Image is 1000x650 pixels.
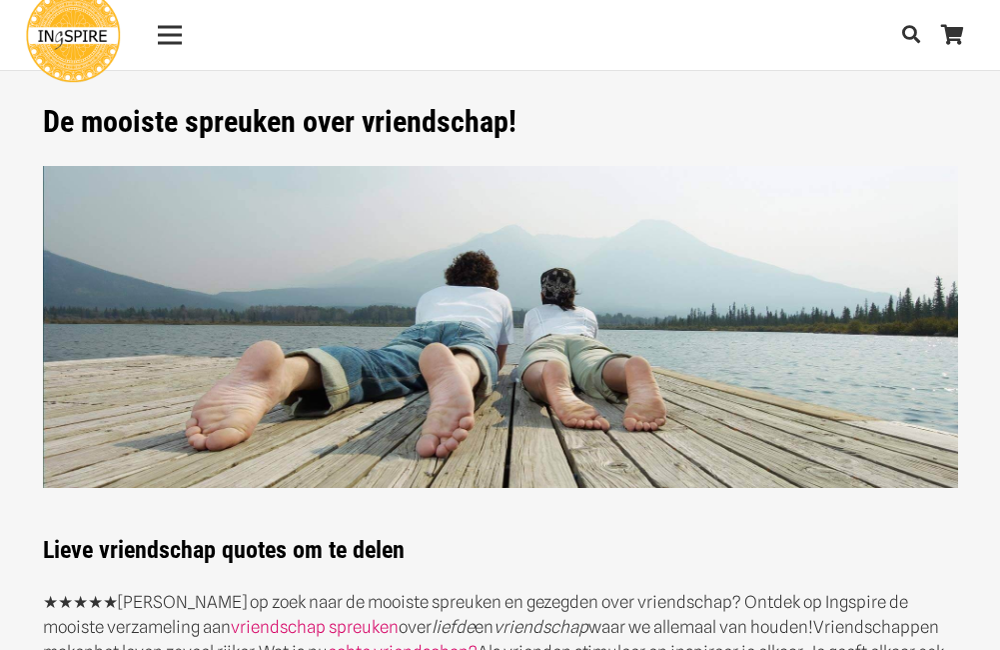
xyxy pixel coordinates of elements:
a: Zoeken [891,11,931,59]
strong: Lieve vriendschap quotes om te delen [43,536,405,564]
em: vriendschap [494,617,588,637]
h1: De mooiste spreuken over vriendschap! [43,104,958,140]
em: liefde [432,617,475,637]
a: Menu [144,10,195,60]
img: Spreuken over vriendschap voor vrienden om te delen! - kijk op ingspire.nl [43,166,958,488]
strong: ★★★★★ [43,592,118,612]
a: vriendschap spreuken [231,617,399,637]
